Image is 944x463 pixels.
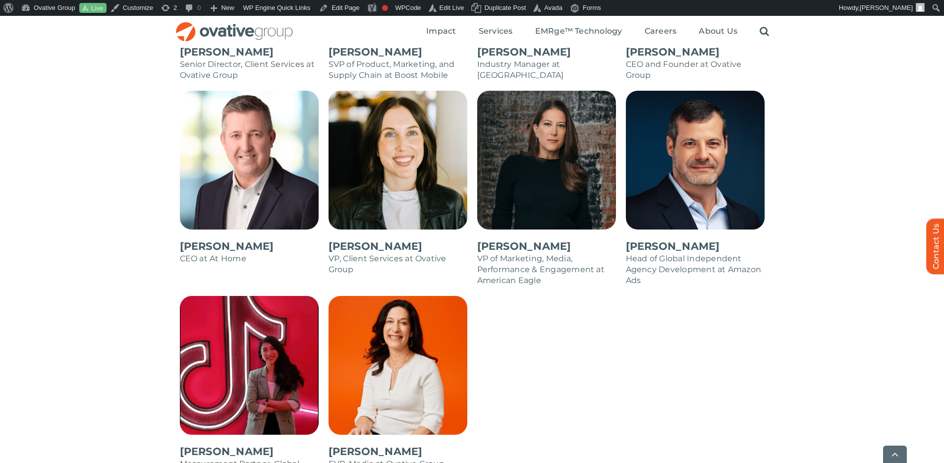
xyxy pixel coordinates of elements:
[477,45,616,59] p: [PERSON_NAME]
[180,91,319,230] img: Aaron Rose
[699,26,737,36] span: About Us
[329,239,467,253] p: [PERSON_NAME]
[329,91,467,230] img: Charlotte Ryan
[329,253,467,275] p: VP, Client Services at Ovative Group
[382,5,388,11] div: Focus keyphrase not set
[180,239,319,253] p: [PERSON_NAME]
[860,4,913,11] span: [PERSON_NAME]
[626,59,765,81] p: CEO and Founder at Ovative Group
[329,59,467,81] p: SVP of Product, Marketing, and Supply Chain at Boost Mobile
[426,26,456,36] span: Impact
[180,445,319,459] p: [PERSON_NAME]
[477,91,616,230] img: Ashley Schapiro
[175,21,294,30] a: OG_Full_horizontal_RGB
[479,26,513,37] a: Services
[626,45,765,59] p: [PERSON_NAME]
[477,253,616,286] p: VP of Marketing, Media, Performance & Engagement at American Eagle
[626,239,765,253] p: [PERSON_NAME]
[760,26,769,37] a: Search
[329,296,467,435] img: Annie Zipfel
[180,253,319,264] p: CEO at At Home
[535,26,622,36] span: EMRge™ Technology
[329,45,467,59] p: [PERSON_NAME]
[626,253,765,286] p: Head of Global Independent Agency Development at Amazon Ads
[329,445,467,459] p: [PERSON_NAME]
[180,45,319,59] p: [PERSON_NAME]
[477,239,616,253] p: [PERSON_NAME]
[535,26,622,37] a: EMRge™ Technology
[479,26,513,36] span: Services
[699,26,737,37] a: About Us
[79,3,107,13] a: Live
[426,16,769,48] nav: Menu
[645,26,677,36] span: Careers
[477,59,616,81] p: Industry Manager at [GEOGRAPHIC_DATA]
[645,26,677,37] a: Careers
[180,59,319,81] p: Senior Director, Client Services at Ovative Group
[426,26,456,37] a: Impact
[180,296,319,435] img: Meredith Zhang
[626,91,765,230] img: Michael Swilley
